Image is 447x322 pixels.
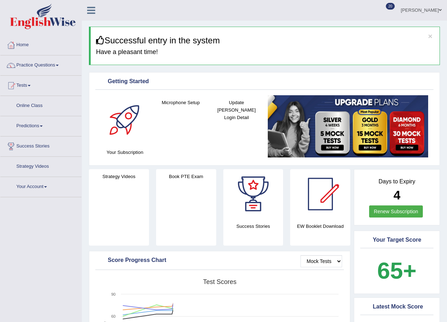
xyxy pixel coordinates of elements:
[223,222,283,230] h4: Success Stories
[0,76,81,93] a: Tests
[0,116,81,134] a: Predictions
[97,255,342,266] div: Score Progress Chart
[369,205,423,218] a: Renew Subscription
[0,55,81,73] a: Practice Questions
[386,3,395,10] span: 20
[362,178,432,185] h4: Days to Expiry
[428,32,432,40] button: ×
[377,258,416,284] b: 65+
[0,177,81,195] a: Your Account
[362,302,432,312] div: Latest Mock Score
[111,314,116,318] text: 60
[0,157,81,175] a: Strategy Videos
[0,96,81,114] a: Online Class
[362,235,432,246] div: Your Target Score
[268,95,428,157] img: small5.jpg
[212,99,261,121] h4: Update [PERSON_NAME] Login Detail
[111,292,116,296] text: 90
[89,173,149,180] h4: Strategy Videos
[156,99,205,106] h4: Microphone Setup
[290,222,350,230] h4: EW Booklet Download
[97,76,432,87] div: Getting Started
[101,149,149,156] h4: Your Subscription
[0,136,81,154] a: Success Stories
[96,49,434,56] h4: Have a pleasant time!
[96,36,434,45] h3: Successful entry in the system
[0,35,81,53] a: Home
[393,188,400,202] b: 4
[156,173,216,180] h4: Book PTE Exam
[203,278,236,285] tspan: Test scores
